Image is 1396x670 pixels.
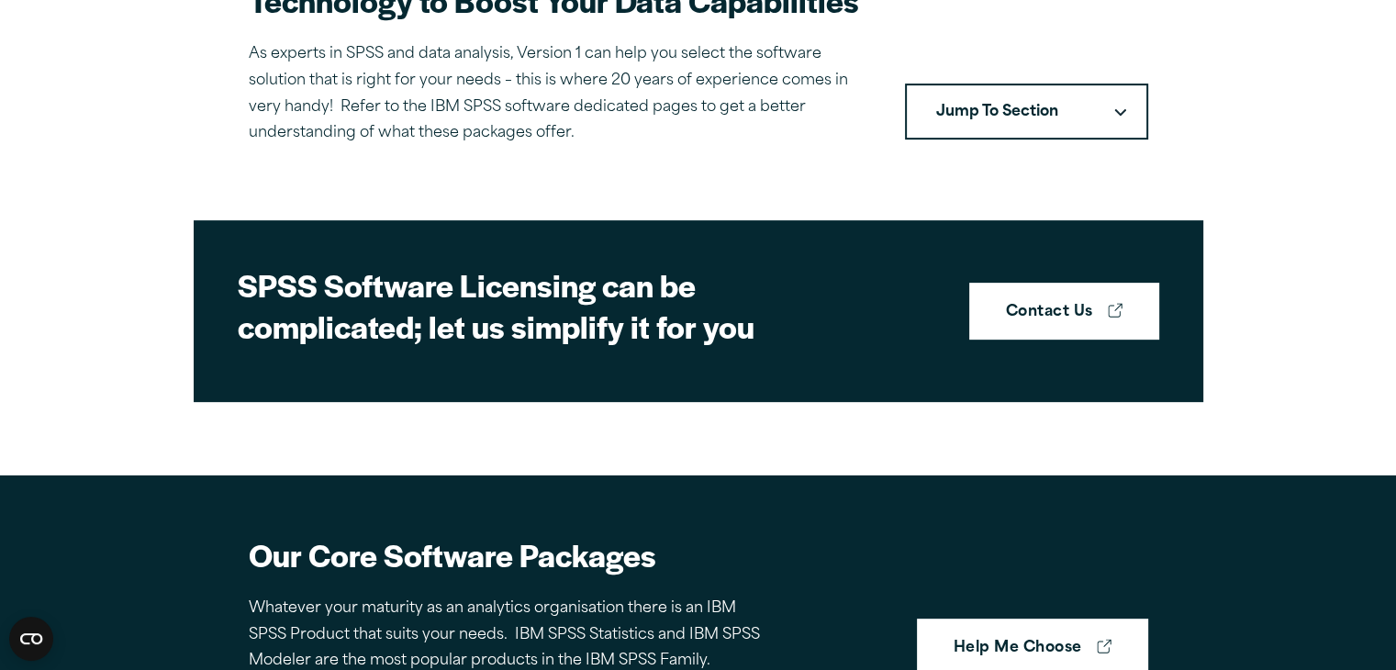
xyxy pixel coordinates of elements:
svg: Downward pointing chevron [1114,108,1126,117]
h2: Our Core Software Packages [249,534,768,575]
button: Open CMP widget [9,617,53,661]
a: Contact Us [969,283,1159,340]
strong: Contact Us [1006,301,1093,325]
nav: Table of Contents [905,84,1148,140]
p: As experts in SPSS and data analysis, Version 1 can help you select the software solution that is... [249,41,861,147]
h2: SPSS Software Licensing can be complicated; let us simplify it for you [238,264,880,347]
button: Jump To SectionDownward pointing chevron [905,84,1148,140]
